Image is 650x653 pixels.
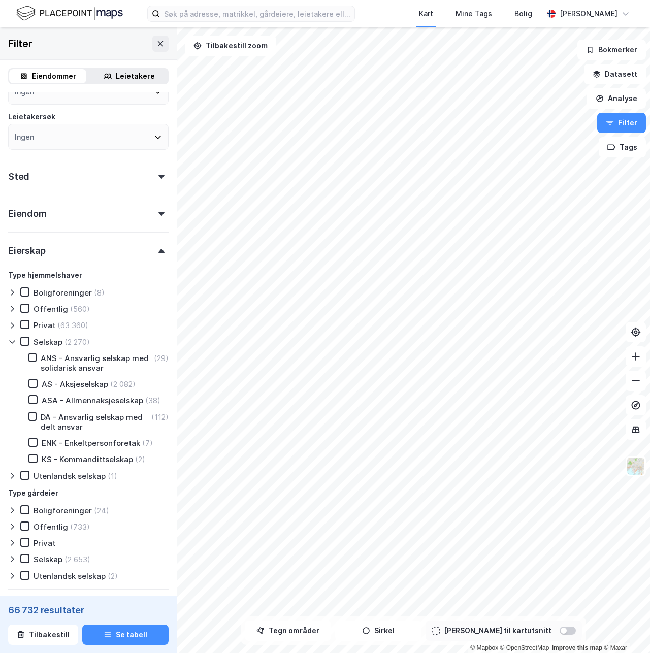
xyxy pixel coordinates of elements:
div: 66 732 resultater [8,604,169,616]
img: Z [626,456,645,476]
button: Tegn områder [245,621,331,641]
div: [PERSON_NAME] til kartutsnitt [444,625,551,637]
div: Offentlig [34,522,68,532]
div: (2) [108,571,118,581]
button: Tilbakestill [8,625,78,645]
div: (29) [154,353,169,363]
div: Eiendom [8,208,47,220]
button: Bokmerker [577,40,646,60]
div: (2 653) [64,554,90,564]
div: Eierskap [8,245,45,257]
div: (7) [142,438,153,448]
input: Søk på adresse, matrikkel, gårdeiere, leietakere eller personer [160,6,354,21]
div: (63 360) [57,320,88,330]
div: Leietakersøk [8,111,55,123]
button: Filter [597,113,646,133]
div: Boligforeninger [34,288,92,298]
div: (560) [70,304,90,314]
a: Mapbox [470,644,498,651]
div: AS - Aksjeselskap [42,379,108,389]
div: Selskap [34,554,62,564]
div: Utenlandsk selskap [34,571,106,581]
div: Filter [8,36,32,52]
div: (2 082) [110,379,136,389]
a: Improve this map [552,644,602,651]
div: DA - Ansvarlig selskap med delt ansvar [41,412,149,432]
div: (24) [94,506,109,515]
div: (1) [108,471,117,481]
div: Ingen [15,131,34,143]
a: OpenStreetMap [500,644,549,651]
div: Type gårdeier [8,487,58,499]
div: Offentlig [34,304,68,314]
div: Sted [8,171,29,183]
button: Tilbakestill zoom [185,36,276,56]
div: (2) [135,454,145,464]
div: (38) [145,396,160,405]
div: (733) [70,522,90,532]
div: Leietakere [116,70,155,82]
div: Eiendommer [32,70,76,82]
div: ENK - Enkeltpersonforetak [42,438,140,448]
img: logo.f888ab2527a4732fd821a326f86c7f29.svg [16,5,123,22]
div: (8) [94,288,105,298]
div: ANS - Ansvarlig selskap med solidarisk ansvar [41,353,152,373]
button: Sirkel [335,621,421,641]
button: Tags [599,137,646,157]
div: Utenlandsk selskap [34,471,106,481]
div: KS - Kommandittselskap [42,454,133,464]
div: Privat [34,538,55,548]
button: Datasett [584,64,646,84]
div: Bolig [514,8,532,20]
div: Type hjemmelshaver [8,269,82,281]
div: Privat [34,320,55,330]
div: (112) [151,412,169,422]
iframe: Chat Widget [599,604,650,653]
div: Kart [419,8,433,20]
button: Se tabell [82,625,169,645]
div: [PERSON_NAME] [560,8,617,20]
div: Selskap [34,337,62,347]
div: Mine Tags [456,8,492,20]
div: ASA - Allmennaksjeselskap [42,396,143,405]
button: Analyse [587,88,646,109]
div: (2 270) [64,337,90,347]
div: Boligforeninger [34,506,92,515]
